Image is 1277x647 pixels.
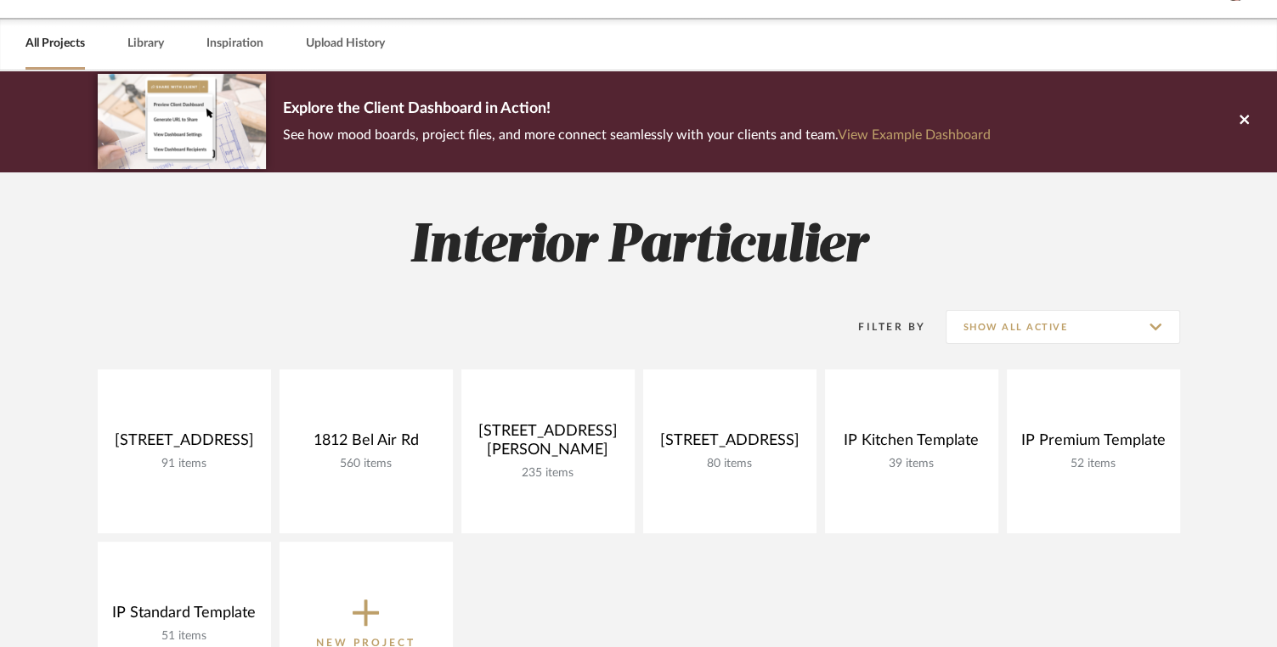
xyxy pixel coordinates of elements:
[838,128,991,142] a: View Example Dashboard
[127,32,164,55] a: Library
[25,32,85,55] a: All Projects
[293,431,439,457] div: 1812 Bel Air Rd
[1020,457,1167,471] div: 52 items
[475,466,621,481] div: 235 items
[839,457,985,471] div: 39 items
[111,431,257,457] div: [STREET_ADDRESS]
[306,32,385,55] a: Upload History
[475,422,621,466] div: [STREET_ADDRESS][PERSON_NAME]
[111,457,257,471] div: 91 items
[837,318,926,335] div: Filter By
[657,431,803,457] div: [STREET_ADDRESS]
[111,604,257,629] div: IP Standard Template
[283,123,991,147] p: See how mood boards, project files, and more connect seamlessly with your clients and team.
[206,32,263,55] a: Inspiration
[283,96,991,123] p: Explore the Client Dashboard in Action!
[1020,431,1167,457] div: IP Premium Template
[98,74,266,168] img: d5d033c5-7b12-40c2-a960-1ecee1989c38.png
[111,629,257,644] div: 51 items
[27,215,1251,278] h2: Interior Particulier
[839,431,985,457] div: IP Kitchen Template
[293,457,439,471] div: 560 items
[657,457,803,471] div: 80 items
